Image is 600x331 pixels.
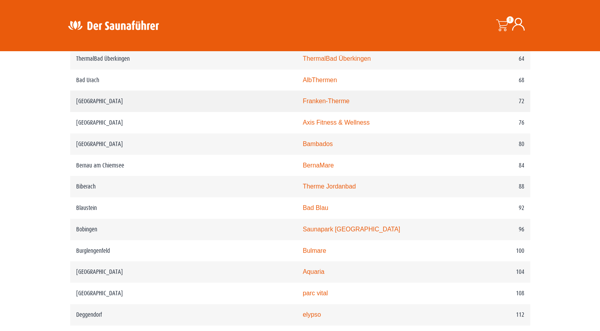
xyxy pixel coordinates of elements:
td: 112 [458,304,530,325]
td: 92 [458,197,530,219]
td: Blaustein [70,197,297,219]
td: [GEOGRAPHIC_DATA] [70,112,297,133]
td: Bad Urach [70,69,297,91]
td: [GEOGRAPHIC_DATA] [70,133,297,155]
td: 76 [458,112,530,133]
td: Burglengenfeld [70,240,297,262]
a: elypso [303,311,321,318]
td: 88 [458,176,530,197]
a: AlbThermen [303,77,337,83]
td: 96 [458,219,530,240]
a: Franken-Therme [303,98,349,104]
a: parc vital [303,290,328,296]
span: 0 [506,16,514,23]
a: Therme Jordanbad [303,183,356,190]
td: Biberach [70,176,297,197]
td: 100 [458,240,530,262]
td: 104 [458,261,530,283]
a: Saunapark [GEOGRAPHIC_DATA] [303,226,400,233]
td: 84 [458,155,530,176]
a: Bulmare [303,247,326,254]
a: Bambados [303,140,333,147]
td: [GEOGRAPHIC_DATA] [70,261,297,283]
td: 108 [458,283,530,304]
td: ThermalBad Überkingen [70,48,297,69]
td: [GEOGRAPHIC_DATA] [70,283,297,304]
td: 80 [458,133,530,155]
td: Deggendorf [70,304,297,325]
td: 72 [458,90,530,112]
a: ThermalBad Überkingen [303,55,371,62]
a: Bad Blau [303,204,328,211]
td: Bobingen [70,219,297,240]
a: BernaMare [303,162,334,169]
td: [GEOGRAPHIC_DATA] [70,90,297,112]
a: Aquaria [303,268,324,275]
td: Bernau am Chiemsee [70,155,297,176]
a: Axis Fitness & Wellness [303,119,370,126]
td: 64 [458,48,530,69]
td: 68 [458,69,530,91]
